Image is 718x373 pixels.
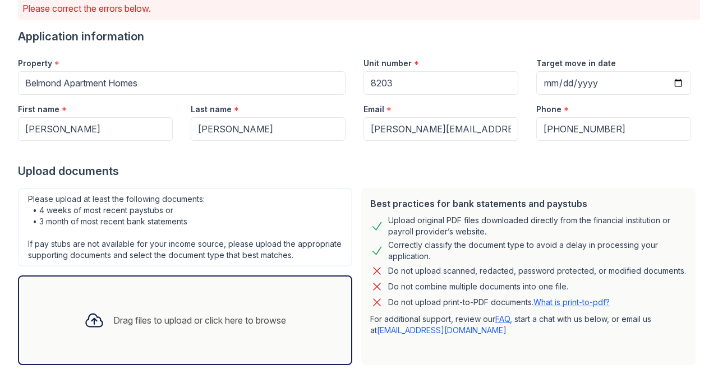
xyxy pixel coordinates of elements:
label: Target move in date [536,58,616,69]
div: Application information [18,29,700,44]
div: Do not upload scanned, redacted, password protected, or modified documents. [388,264,686,278]
div: Drag files to upload or click here to browse [113,314,286,327]
p: For additional support, review our , start a chat with us below, or email us at [370,314,687,336]
label: Last name [191,104,232,115]
a: What is print-to-pdf? [533,297,610,307]
div: Correctly classify the document type to avoid a delay in processing your application. [388,240,687,262]
a: FAQ [495,314,510,324]
label: Email [363,104,384,115]
label: Phone [536,104,561,115]
div: Upload original PDF files downloaded directly from the financial institution or payroll provider’... [388,215,687,237]
label: First name [18,104,59,115]
a: [EMAIL_ADDRESS][DOMAIN_NAME] [377,325,507,335]
div: Upload documents [18,163,700,179]
p: Do not upload print-to-PDF documents. [388,297,610,308]
div: Do not combine multiple documents into one file. [388,280,568,293]
label: Property [18,58,52,69]
div: Best practices for bank statements and paystubs [370,197,687,210]
div: Please upload at least the following documents: • 4 weeks of most recent paystubs or • 3 month of... [18,188,352,266]
label: Unit number [363,58,412,69]
p: Please correct the errors below. [22,2,696,15]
